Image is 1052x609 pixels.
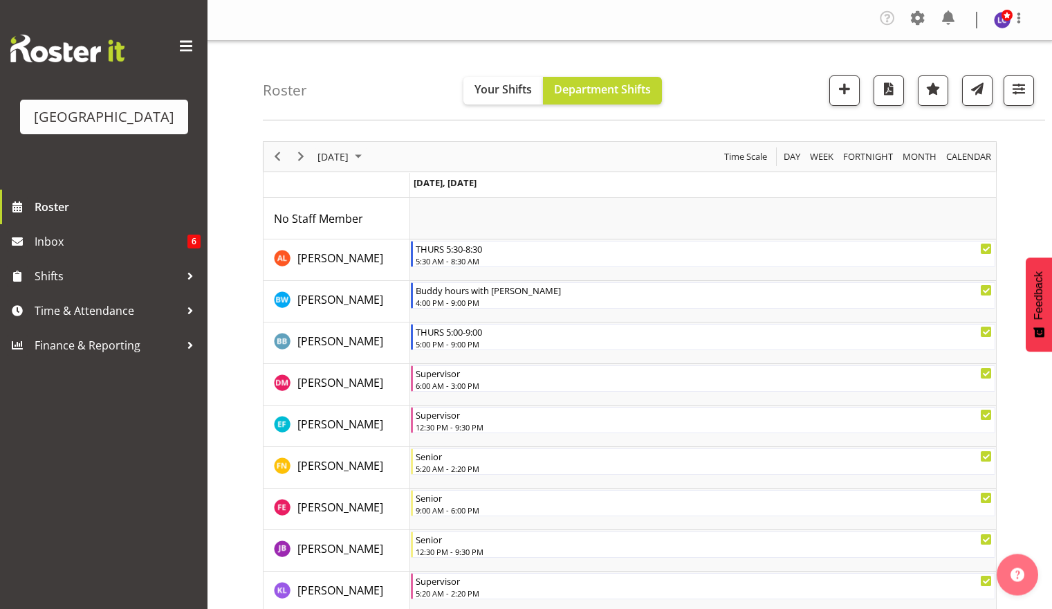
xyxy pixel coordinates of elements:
span: Time & Attendance [35,300,180,321]
span: No Staff Member [274,211,363,226]
div: Next [289,142,313,171]
button: Add a new shift [829,75,860,106]
button: Month [944,148,994,165]
div: Supervisor [416,366,992,380]
span: Department Shifts [554,82,651,97]
a: [PERSON_NAME] [297,540,383,557]
div: Previous [266,142,289,171]
div: 9:00 AM - 6:00 PM [416,505,992,516]
button: Timeline Day [782,148,803,165]
div: Devon Morris-Brown"s event - Supervisor Begin From Thursday, September 11, 2025 at 6:00:00 AM GMT... [411,365,995,392]
button: Highlight an important date within the roster. [918,75,948,106]
td: No Staff Member resource [264,198,410,239]
img: Rosterit website logo [10,35,124,62]
button: Your Shifts [463,77,543,104]
div: Earl Foran"s event - Supervisor Begin From Thursday, September 11, 2025 at 12:30:00 PM GMT+12:00 ... [411,407,995,433]
span: Fortnight [842,148,894,165]
span: [PERSON_NAME] [297,583,383,598]
div: [GEOGRAPHIC_DATA] [34,107,174,127]
button: Download a PDF of the roster for the current day [874,75,904,106]
td: Finn Edwards resource [264,489,410,530]
span: Feedback [1033,271,1045,320]
a: [PERSON_NAME] [297,250,383,266]
td: Devon Morris-Brown resource [264,364,410,406]
td: Ben Wyatt resource [264,281,410,322]
div: Jack Bailey"s event - Senior Begin From Thursday, September 11, 2025 at 12:30:00 PM GMT+12:00 End... [411,531,995,558]
span: Month [901,148,938,165]
div: Felix Nicholls"s event - Senior Begin From Thursday, September 11, 2025 at 5:20:00 AM GMT+12:00 E... [411,448,995,475]
div: Finn Edwards"s event - Senior Begin From Thursday, September 11, 2025 at 9:00:00 AM GMT+12:00 End... [411,490,995,516]
a: [PERSON_NAME] [297,291,383,308]
a: [PERSON_NAME] [297,374,383,391]
div: Alex Laverty"s event - THURS 5:30-8:30 Begin From Thursday, September 11, 2025 at 5:30:00 AM GMT+... [411,241,995,267]
button: Time Scale [722,148,770,165]
div: 5:20 AM - 2:20 PM [416,463,992,474]
span: Time Scale [723,148,768,165]
a: No Staff Member [274,210,363,227]
td: Alex Laverty resource [264,239,410,281]
div: 6:00 AM - 3:00 PM [416,380,992,391]
div: 12:30 PM - 9:30 PM [416,546,992,557]
span: [PERSON_NAME] [297,292,383,307]
a: [PERSON_NAME] [297,457,383,474]
td: Earl Foran resource [264,406,410,447]
span: [PERSON_NAME] [297,417,383,432]
img: laurie-cook11580.jpg [994,12,1011,28]
span: Inbox [35,231,187,252]
span: Week [809,148,835,165]
button: Timeline Week [808,148,836,165]
span: Your Shifts [474,82,532,97]
span: [DATE], [DATE] [414,176,477,189]
div: 5:00 PM - 9:00 PM [416,338,992,349]
span: [PERSON_NAME] [297,458,383,473]
span: Finance & Reporting [35,335,180,356]
h4: Roster [263,82,307,98]
td: Felix Nicholls resource [264,447,410,489]
span: Roster [35,197,201,217]
button: Previous [268,148,287,165]
div: Senior [416,532,992,546]
button: Department Shifts [543,77,662,104]
div: THURS 5:00-9:00 [416,325,992,338]
div: Senior [416,491,992,505]
td: Jack Bailey resource [264,530,410,572]
div: Senior [416,449,992,463]
div: 4:00 PM - 9:00 PM [416,297,992,308]
span: [DATE] [316,148,350,165]
img: help-xxl-2.png [1011,567,1024,581]
div: Ben Wyatt"s event - Buddy hours with Jack Begin From Thursday, September 11, 2025 at 4:00:00 PM G... [411,282,995,309]
button: Filter Shifts [1004,75,1034,106]
span: Day [782,148,802,165]
a: [PERSON_NAME] [297,416,383,433]
a: [PERSON_NAME] [297,499,383,516]
a: [PERSON_NAME] [297,582,383,599]
td: Bradley Barton resource [264,322,410,364]
div: THURS 5:30-8:30 [416,242,992,255]
div: 12:30 PM - 9:30 PM [416,421,992,433]
span: 6 [187,235,201,248]
span: Shifts [35,266,180,287]
button: Fortnight [841,148,896,165]
div: Bradley Barton"s event - THURS 5:00-9:00 Begin From Thursday, September 11, 2025 at 5:00:00 PM GM... [411,324,995,350]
div: 5:20 AM - 2:20 PM [416,588,992,599]
div: Supervisor [416,574,992,588]
span: calendar [945,148,993,165]
span: [PERSON_NAME] [297,375,383,390]
div: Buddy hours with [PERSON_NAME] [416,283,992,297]
span: [PERSON_NAME] [297,334,383,349]
button: September 11, 2025 [315,148,368,165]
a: [PERSON_NAME] [297,333,383,349]
div: Supervisor [416,408,992,421]
div: 5:30 AM - 8:30 AM [416,255,992,266]
div: Kate Lawless"s event - Supervisor Begin From Thursday, September 11, 2025 at 5:20:00 AM GMT+12:00... [411,573,995,599]
button: Timeline Month [901,148,939,165]
button: Send a list of all shifts for the selected filtered period to all rostered employees. [962,75,993,106]
span: [PERSON_NAME] [297,541,383,556]
button: Next [292,148,311,165]
span: [PERSON_NAME] [297,500,383,515]
button: Feedback - Show survey [1026,257,1052,352]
